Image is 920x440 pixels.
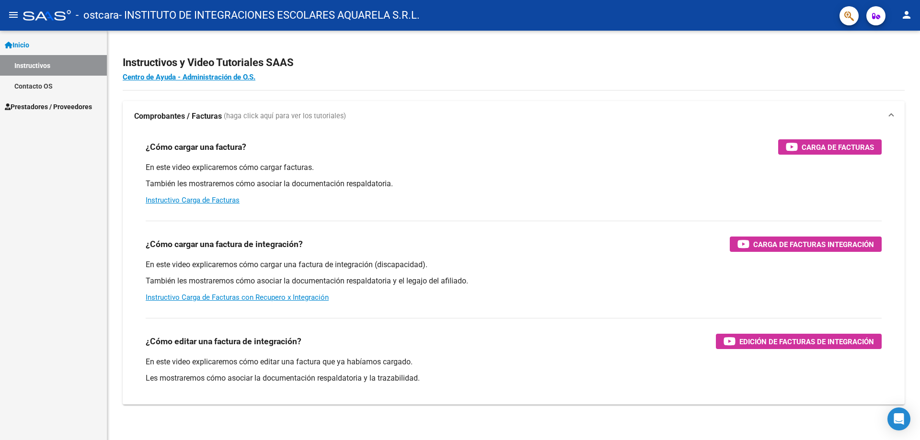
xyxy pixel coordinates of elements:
button: Carga de Facturas Integración [730,237,882,252]
a: Instructivo Carga de Facturas [146,196,240,204]
mat-icon: menu [8,9,19,21]
h3: ¿Cómo cargar una factura? [146,140,246,154]
p: También les mostraremos cómo asociar la documentación respaldatoria. [146,179,882,189]
span: - INSTITUTO DE INTEGRACIONES ESCOLARES AQUARELA S.R.L. [119,5,420,26]
p: En este video explicaremos cómo editar una factura que ya habíamos cargado. [146,357,882,367]
span: Inicio [5,40,29,50]
span: (haga click aquí para ver los tutoriales) [224,111,346,122]
span: - ostcara [76,5,119,26]
a: Centro de Ayuda - Administración de O.S. [123,73,255,81]
div: Open Intercom Messenger [887,407,910,430]
mat-icon: person [901,9,912,21]
p: En este video explicaremos cómo cargar facturas. [146,162,882,173]
button: Edición de Facturas de integración [716,334,882,349]
p: También les mostraremos cómo asociar la documentación respaldatoria y el legajo del afiliado. [146,276,882,286]
mat-expansion-panel-header: Comprobantes / Facturas (haga click aquí para ver los tutoriales) [123,101,905,132]
span: Prestadores / Proveedores [5,102,92,112]
strong: Comprobantes / Facturas [134,111,222,122]
span: Edición de Facturas de integración [739,336,874,348]
h3: ¿Cómo cargar una factura de integración? [146,237,303,251]
h2: Instructivos y Video Tutoriales SAAS [123,54,905,72]
button: Carga de Facturas [778,139,882,155]
div: Comprobantes / Facturas (haga click aquí para ver los tutoriales) [123,132,905,405]
span: Carga de Facturas [802,141,874,153]
a: Instructivo Carga de Facturas con Recupero x Integración [146,293,329,302]
h3: ¿Cómo editar una factura de integración? [146,335,301,348]
p: En este video explicaremos cómo cargar una factura de integración (discapacidad). [146,259,882,270]
p: Les mostraremos cómo asociar la documentación respaldatoria y la trazabilidad. [146,373,882,384]
span: Carga de Facturas Integración [753,238,874,250]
